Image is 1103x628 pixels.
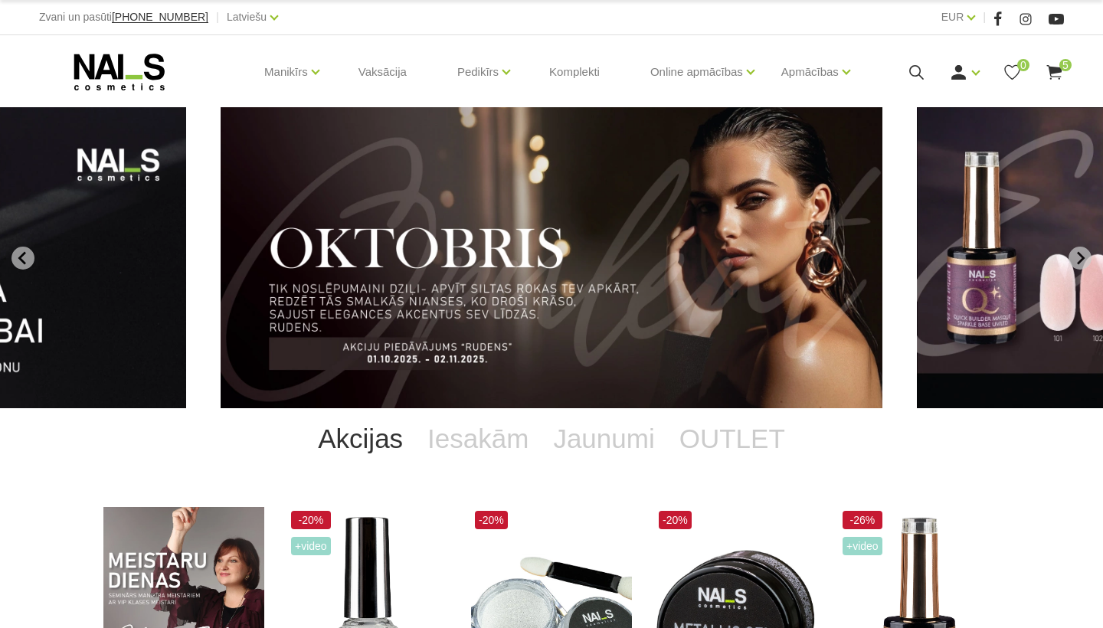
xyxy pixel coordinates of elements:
a: Vaksācija [346,35,419,109]
span: | [216,8,219,27]
a: Komplekti [537,35,612,109]
button: Next slide [1069,247,1092,270]
button: Go to last slide [11,247,34,270]
span: 5 [1059,59,1072,71]
a: [PHONE_NUMBER] [112,11,208,23]
a: Iesakām [415,408,541,469]
div: Zvani un pasūti [39,8,208,27]
span: +Video [843,537,882,555]
span: -20% [475,511,508,529]
a: Latviešu [227,8,267,26]
li: 1 of 11 [221,107,882,408]
a: Akcijas [306,408,415,469]
a: Jaunumi [541,408,666,469]
a: Online apmācības [650,41,743,103]
a: EUR [941,8,964,26]
a: 0 [1003,63,1022,82]
a: Apmācības [781,41,839,103]
a: Pedikīrs [457,41,499,103]
span: -20% [291,511,331,529]
a: Manikīrs [264,41,308,103]
span: -26% [843,511,882,529]
a: OUTLET [667,408,797,469]
span: 0 [1017,59,1029,71]
span: -20% [659,511,692,529]
span: +Video [291,537,331,555]
span: | [983,8,986,27]
a: 5 [1045,63,1064,82]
